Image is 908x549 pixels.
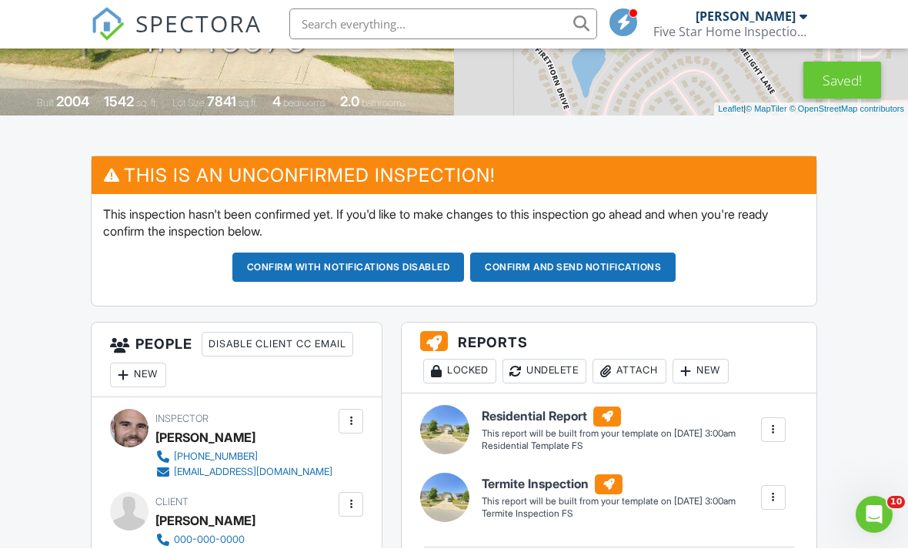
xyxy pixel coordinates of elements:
a: Leaflet [718,105,743,114]
h3: People [92,323,382,398]
div: 4 [272,94,281,110]
div: 7841 [207,94,236,110]
div: This report will be built from your template on [DATE] 3:00am [482,428,736,440]
div: 2.0 [340,94,359,110]
div: Attach [593,360,666,384]
h3: Reports [402,323,816,394]
span: sq. ft. [136,98,158,109]
h6: Termite Inspection [482,475,736,495]
div: [PERSON_NAME] [696,9,796,25]
div: 1542 [104,94,134,110]
h6: Residential Report [482,407,736,427]
a: 000-000-0000 [155,533,332,548]
span: Lot Size [172,98,205,109]
a: [PHONE_NUMBER] [155,450,332,465]
span: Inspector [155,413,209,425]
div: | [714,103,908,116]
a: © MapTiler [746,105,787,114]
img: The Best Home Inspection Software - Spectora [91,8,125,42]
div: 000-000-0000 [174,534,245,547]
span: 10 [887,497,905,509]
div: This report will be built from your template on [DATE] 3:00am [482,496,736,508]
div: 2004 [56,94,89,110]
button: Confirm and send notifications [470,253,676,283]
div: Residential Template FS [482,440,736,454]
span: bedrooms [283,98,325,109]
button: Confirm with notifications disabled [232,253,465,283]
a: © OpenStreetMap contributors [789,105,904,114]
span: Built [37,98,54,109]
div: [EMAIL_ADDRESS][DOMAIN_NAME] [174,467,332,479]
div: Locked [423,360,496,384]
a: [EMAIL_ADDRESS][DOMAIN_NAME] [155,465,332,480]
h3: This is an Unconfirmed Inspection! [92,157,816,195]
p: This inspection hasn't been confirmed yet. If you'd like to make changes to this inspection go ah... [103,206,805,241]
div: [PHONE_NUMBER] [174,451,258,464]
div: [PERSON_NAME] [155,510,255,533]
div: [PERSON_NAME] [155,427,255,450]
div: Undelete [502,360,586,384]
div: New [110,363,166,388]
a: SPECTORA [91,21,262,53]
div: Saved! [803,62,881,99]
div: Five Star Home Inspections [653,25,807,40]
span: Client [155,497,189,508]
span: sq.ft. [239,98,258,109]
span: bathrooms [362,98,406,109]
div: Disable Client CC Email [202,333,353,357]
iframe: Intercom live chat [856,497,893,534]
input: Search everything... [289,9,597,40]
div: Termite Inspection FS [482,508,736,521]
div: New [673,360,729,384]
span: SPECTORA [135,8,262,40]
